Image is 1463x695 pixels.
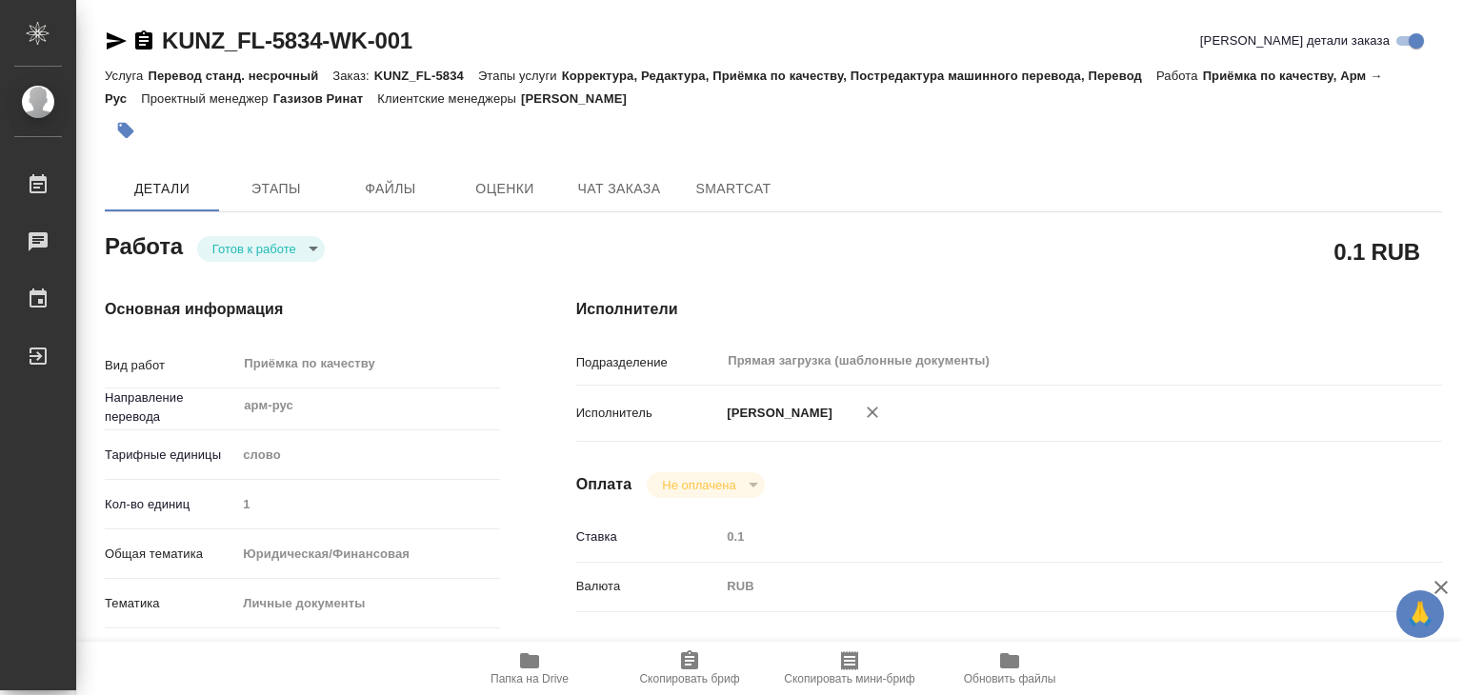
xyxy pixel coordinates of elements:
[573,177,665,201] span: Чат заказа
[105,69,148,83] p: Услуга
[105,545,236,564] p: Общая тематика
[784,672,914,685] span: Скопировать мини-бриф
[1404,594,1436,634] span: 🙏
[162,28,412,53] a: KUNZ_FL-5834-WK-001
[116,177,208,201] span: Детали
[639,672,739,685] span: Скопировать бриф
[770,642,930,695] button: Скопировать мини-бриф
[491,672,569,685] span: Папка на Drive
[720,523,1370,550] input: Пустое поле
[688,177,779,201] span: SmartCat
[450,642,610,695] button: Папка на Drive
[332,69,373,83] p: Заказ:
[197,236,325,262] div: Готов к работе
[656,477,741,493] button: Не оплачена
[105,30,128,52] button: Скопировать ссылку для ЯМессенджера
[132,30,155,52] button: Скопировать ссылку
[105,298,500,321] h4: Основная информация
[207,241,302,257] button: Готов к работе
[1200,31,1390,50] span: [PERSON_NAME] детали заказа
[230,177,322,201] span: Этапы
[105,594,236,613] p: Тематика
[236,439,499,471] div: слово
[521,91,641,106] p: [PERSON_NAME]
[930,642,1090,695] button: Обновить файлы
[105,495,236,514] p: Кол-во единиц
[1396,590,1444,638] button: 🙏
[610,642,770,695] button: Скопировать бриф
[148,69,332,83] p: Перевод станд. несрочный
[236,587,499,620] div: Личные документы
[105,228,183,262] h2: Работа
[1333,235,1420,268] h2: 0.1 RUB
[576,527,721,546] p: Ставка
[273,91,378,106] p: Газизов Ринат
[478,69,562,83] p: Этапы услуги
[576,298,1442,321] h4: Исполнители
[236,490,499,518] input: Пустое поле
[576,577,721,596] p: Валюта
[647,472,764,498] div: Готов к работе
[1156,69,1203,83] p: Работа
[459,177,551,201] span: Оценки
[576,473,632,496] h4: Оплата
[105,109,147,151] button: Добавить тэг
[576,404,721,423] p: Исполнитель
[964,672,1056,685] span: Обновить файлы
[105,356,236,375] p: Вид работ
[562,69,1156,83] p: Корректура, Редактура, Приёмка по качеству, Постредактура машинного перевода, Перевод
[374,69,478,83] p: KUNZ_FL-5834
[377,91,521,106] p: Клиентские менеджеры
[576,353,721,372] p: Подразделение
[141,91,272,106] p: Проектный менеджер
[852,391,893,433] button: Удалить исполнителя
[720,404,832,423] p: [PERSON_NAME]
[345,177,436,201] span: Файлы
[105,388,236,427] p: Направление перевода
[720,570,1370,603] div: RUB
[105,446,236,465] p: Тарифные единицы
[236,538,499,570] div: Юридическая/Финансовая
